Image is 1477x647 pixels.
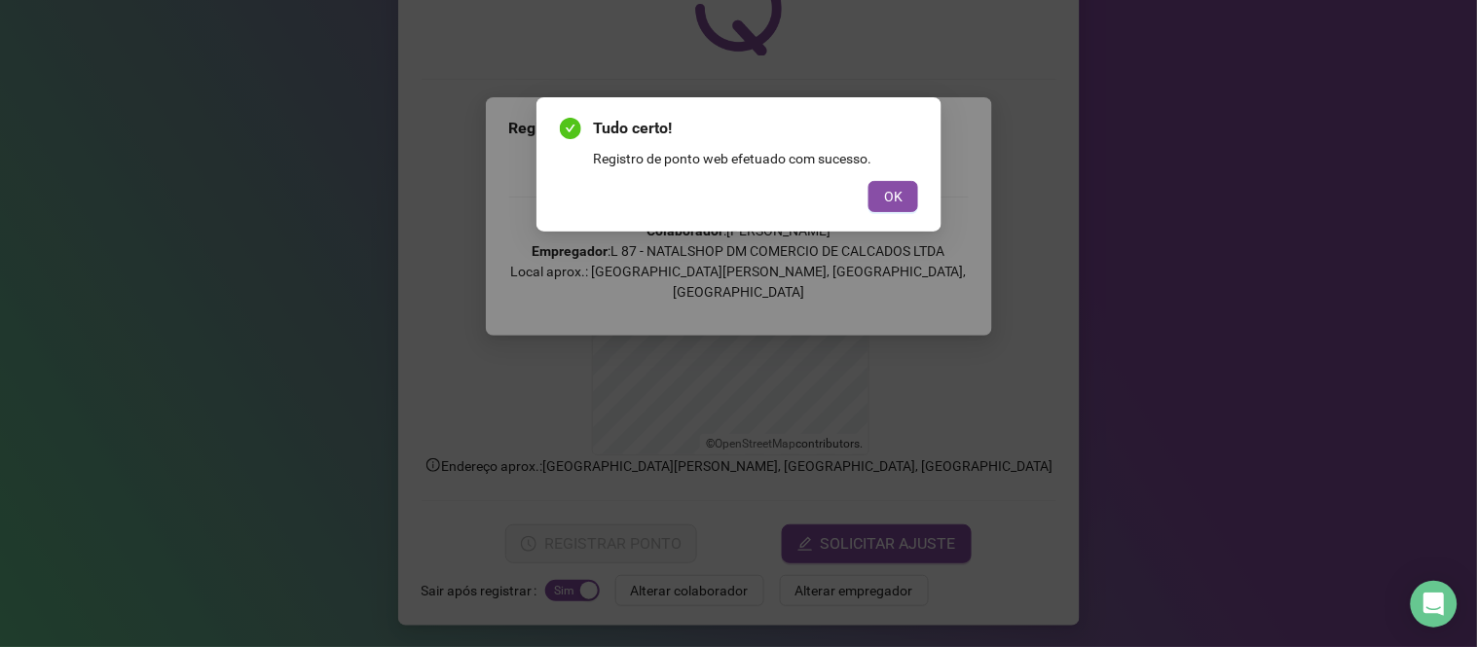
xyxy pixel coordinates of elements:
[593,117,918,140] span: Tudo certo!
[560,118,581,139] span: check-circle
[868,181,918,212] button: OK
[884,186,903,207] span: OK
[593,148,918,169] div: Registro de ponto web efetuado com sucesso.
[1411,581,1458,628] div: Open Intercom Messenger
